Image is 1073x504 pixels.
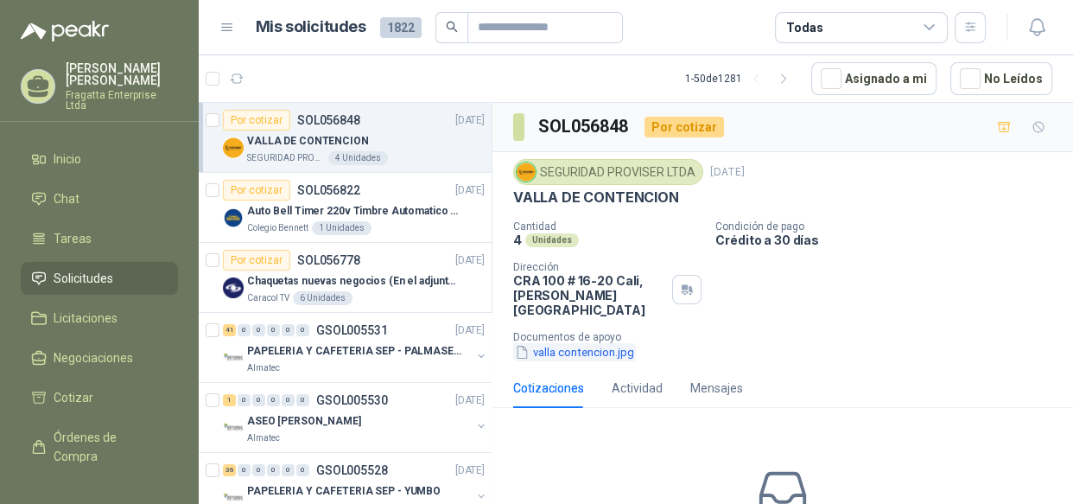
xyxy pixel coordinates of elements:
div: Unidades [525,233,579,247]
a: Por cotizarSOL056822[DATE] Company LogoAuto Bell Timer 220v Timbre Automatico Para Colegios, Indu... [199,173,492,243]
div: 0 [267,464,280,476]
a: Por cotizarSOL056778[DATE] Company LogoChaquetas nuevas negocios (En el adjunto mas informacion)C... [199,243,492,313]
a: Cotizar [21,381,178,414]
a: 41 0 0 0 0 0 GSOL005531[DATE] Company LogoPAPELERIA Y CAFETERIA SEP - PALMASECAAlmatec [223,320,488,375]
a: Solicitudes [21,262,178,295]
span: Órdenes de Compra [54,428,162,466]
p: SOL056822 [297,184,360,196]
p: [DATE] [455,252,485,269]
a: Inicio [21,143,178,175]
span: Licitaciones [54,309,117,328]
p: Dirección [513,261,665,273]
a: Órdenes de Compra [21,421,178,473]
div: 41 [223,324,236,336]
div: 0 [296,464,309,476]
a: Tareas [21,222,178,255]
img: Company Logo [223,207,244,228]
a: Por cotizarSOL056848[DATE] Company LogoVALLA DE CONTENCIONSEGURIDAD PROVISER LTDA4 Unidades [199,103,492,173]
div: Actividad [612,379,663,398]
p: PAPELERIA Y CAFETERIA SEP - PALMASECA [247,343,462,360]
p: CRA 100 # 16-20 Cali , [PERSON_NAME][GEOGRAPHIC_DATA] [513,273,665,317]
p: SOL056848 [297,114,360,126]
img: Logo peakr [21,21,109,41]
p: [DATE] [455,463,485,479]
p: VALLA DE CONTENCION [513,188,679,207]
p: GSOL005531 [316,324,388,336]
div: 0 [296,394,309,406]
p: [DATE] [710,164,745,181]
div: SEGURIDAD PROVISER LTDA [513,159,703,185]
h1: Mis solicitudes [256,15,366,40]
p: GSOL005528 [316,464,388,476]
div: 0 [238,464,251,476]
img: Company Logo [223,348,244,368]
div: 1 [223,394,236,406]
p: Crédito a 30 días [715,233,1066,247]
p: Caracol TV [247,291,289,305]
p: Fragatta Enterprise Ltda [66,90,178,111]
div: 0 [282,464,295,476]
a: Negociaciones [21,341,178,374]
div: 6 Unidades [293,291,352,305]
img: Company Logo [517,163,536,182]
p: Almatec [247,431,280,445]
div: Cotizaciones [513,379,584,398]
p: [DATE] [455,182,485,199]
div: 36 [223,464,236,476]
div: 0 [252,324,265,336]
div: Todas [786,18,822,37]
span: Solicitudes [54,269,113,288]
button: Asignado a mi [811,62,936,95]
div: 0 [238,324,251,336]
a: Chat [21,182,178,215]
p: [DATE] [455,392,485,409]
span: Negociaciones [54,348,133,367]
span: search [446,21,458,33]
div: 0 [252,394,265,406]
button: No Leídos [950,62,1052,95]
div: 0 [252,464,265,476]
p: SEGURIDAD PROVISER LTDA [247,151,325,165]
div: Por cotizar [223,250,290,271]
p: GSOL005530 [316,394,388,406]
span: Chat [54,189,79,208]
div: 1 Unidades [312,221,371,235]
span: 1822 [380,17,422,38]
p: Colegio Bennett [247,221,308,235]
div: Por cotizar [644,117,724,137]
p: PAPELERIA Y CAFETERIA SEP - YUMBO [247,483,441,500]
span: Tareas [54,229,92,248]
div: 1 - 50 de 1281 [685,65,797,93]
p: SOL056778 [297,254,360,266]
div: 0 [296,324,309,336]
p: 4 [513,233,522,247]
p: Cantidad [513,220,702,233]
button: valla contencion.jpg [513,343,636,361]
p: [PERSON_NAME] [PERSON_NAME] [66,62,178,86]
a: 1 0 0 0 0 0 GSOL005530[DATE] Company LogoASEO [PERSON_NAME]Almatec [223,390,488,445]
div: 0 [267,394,280,406]
div: 4 Unidades [328,151,388,165]
div: Mensajes [690,379,743,398]
p: Documentos de apoyo [513,331,1066,343]
div: 0 [238,394,251,406]
div: Por cotizar [223,110,290,131]
p: VALLA DE CONTENCION [247,133,369,150]
h3: SOL056848 [538,113,631,140]
p: ASEO [PERSON_NAME] [247,413,361,430]
p: Chaquetas nuevas negocios (En el adjunto mas informacion) [247,273,462,290]
p: [DATE] [455,322,485,339]
p: [DATE] [455,112,485,129]
div: 0 [267,324,280,336]
a: Licitaciones [21,302,178,335]
span: Cotizar [54,388,93,407]
p: Auto Bell Timer 220v Timbre Automatico Para Colegios, Indust [247,203,462,220]
img: Company Logo [223,137,244,158]
p: Condición de pago [715,220,1066,233]
img: Company Logo [223,418,244,438]
span: Inicio [54,150,81,169]
div: 0 [282,324,295,336]
div: 0 [282,394,295,406]
img: Company Logo [223,278,244,298]
div: Por cotizar [223,180,290,201]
